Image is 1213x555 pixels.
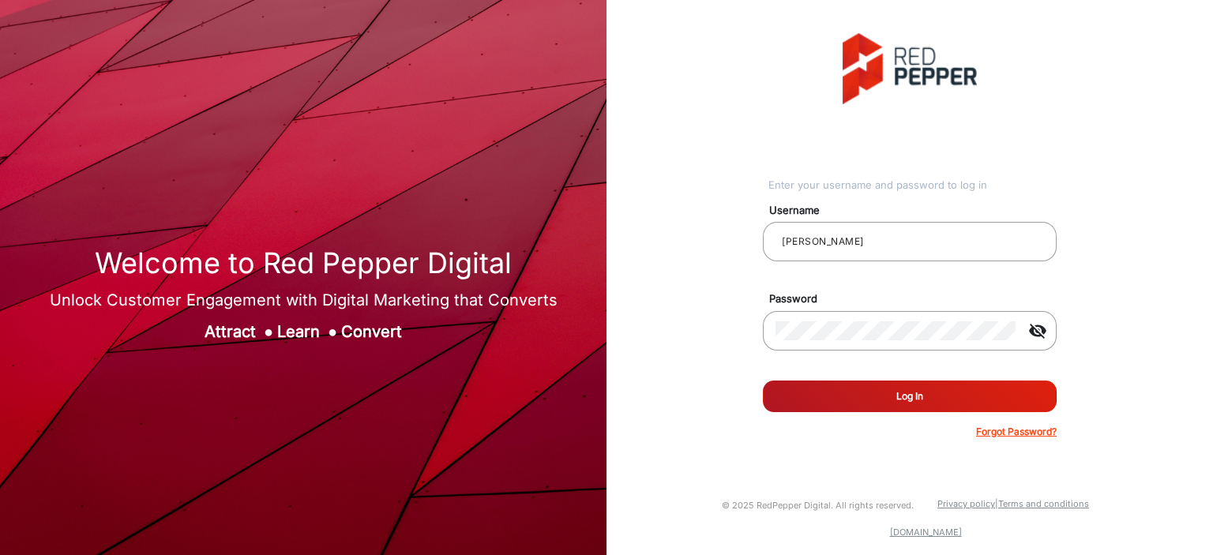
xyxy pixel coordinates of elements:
[757,203,1075,219] mat-label: Username
[757,291,1075,307] mat-label: Password
[768,178,1057,193] div: Enter your username and password to log in
[998,498,1089,509] a: Terms and conditions
[890,527,962,538] a: [DOMAIN_NAME]
[1019,321,1057,340] mat-icon: visibility_off
[763,381,1057,412] button: Log In
[328,322,337,341] span: ●
[50,246,558,280] h1: Welcome to Red Pepper Digital
[722,500,914,511] small: © 2025 RedPepper Digital. All rights reserved.
[50,320,558,343] div: Attract Learn Convert
[50,288,558,312] div: Unlock Customer Engagement with Digital Marketing that Converts
[775,232,1044,251] input: Your username
[843,33,977,104] img: vmg-logo
[264,322,273,341] span: ●
[976,425,1057,439] p: Forgot Password?
[937,498,995,509] a: Privacy policy
[995,498,998,509] a: |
